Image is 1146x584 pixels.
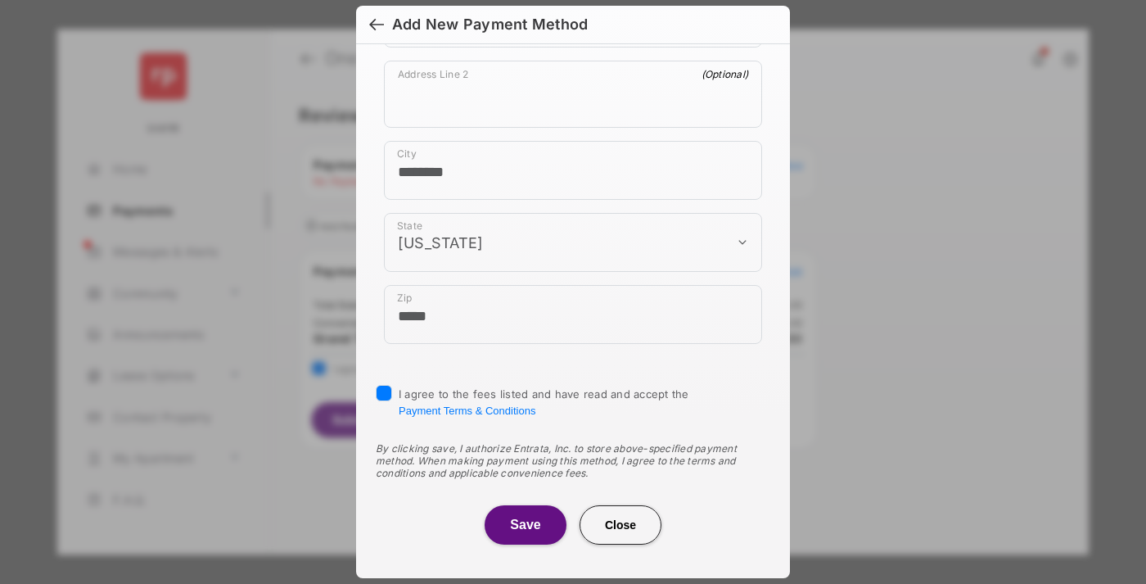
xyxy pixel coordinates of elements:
div: payment_method_screening[postal_addresses][postalCode] [384,285,762,344]
button: Close [580,505,661,545]
button: Save [485,505,566,545]
div: Add New Payment Method [392,16,588,34]
button: I agree to the fees listed and have read and accept the [399,405,535,417]
div: payment_method_screening[postal_addresses][addressLine2] [384,61,762,128]
div: payment_method_screening[postal_addresses][locality] [384,141,762,200]
div: payment_method_screening[postal_addresses][administrativeArea] [384,213,762,272]
span: I agree to the fees listed and have read and accept the [399,387,689,417]
div: By clicking save, I authorize Entrata, Inc. to store above-specified payment method. When making ... [376,442,770,479]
